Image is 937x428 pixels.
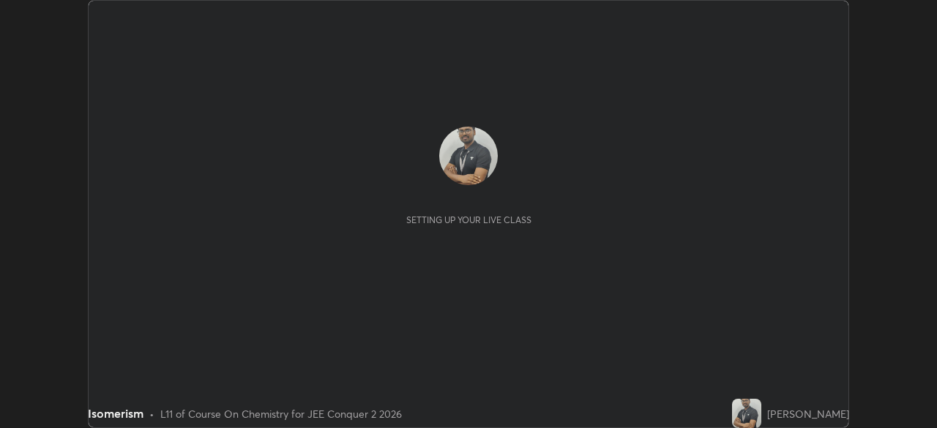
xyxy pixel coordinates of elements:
div: Setting up your live class [406,214,531,225]
div: [PERSON_NAME] [767,406,849,421]
div: • [149,406,154,421]
img: ccf0eef2b82d49a09d5ef3771fe7629f.jpg [439,127,498,185]
img: ccf0eef2b82d49a09d5ef3771fe7629f.jpg [732,399,761,428]
div: Isomerism [88,405,143,422]
div: L11 of Course On Chemistry for JEE Conquer 2 2026 [160,406,402,421]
